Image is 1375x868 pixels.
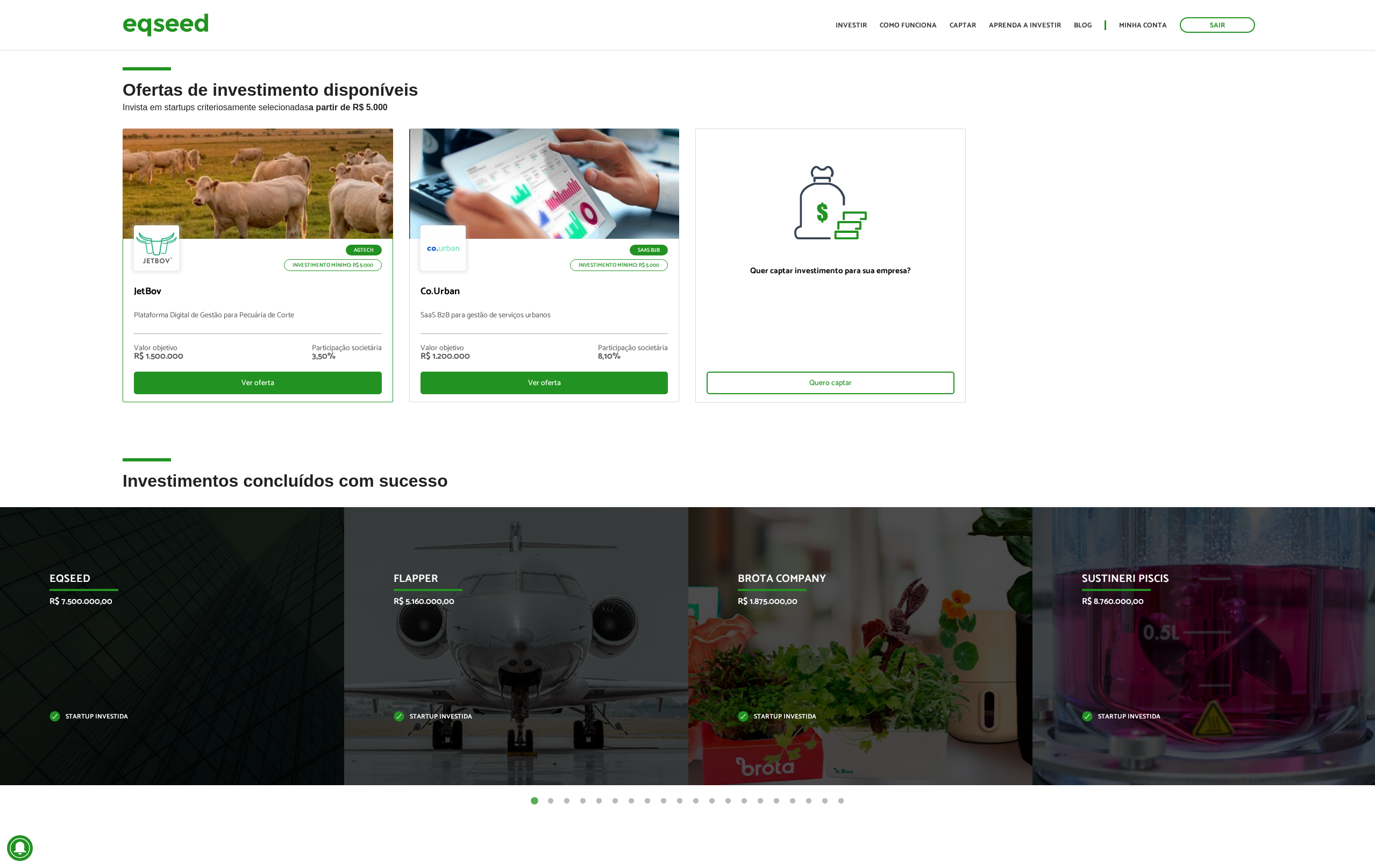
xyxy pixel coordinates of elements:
[346,245,382,255] p: Agtech
[421,286,668,298] p: Co.Urban
[1082,596,1312,607] p: R$ 8.760.000,00
[123,81,1252,129] h2: Ofertas de investimento disponíveis
[690,796,701,807] button: 11 of 20
[723,796,733,807] button: 13 of 20
[950,22,976,29] a: Captar
[123,11,209,39] img: EqSeed
[309,103,388,112] strong: a partir de R$ 5.000
[989,22,1061,29] a: Aprenda a investir
[610,796,621,807] button: 6 of 20
[134,372,382,394] div: Ver oferta
[707,266,954,276] p: Quer captar investimento para sua empresa?
[1082,714,1312,720] p: Startup investida
[1119,22,1167,29] a: Minha conta
[836,22,867,29] a: Investir
[284,259,382,271] p: Investimento mínimo: R$ 5.000
[312,345,382,352] div: Participação societária
[421,311,668,334] p: SaaS B2B para gestão de serviços urbanos
[394,596,623,607] p: R$ 5.160.000,00
[626,796,637,807] button: 7 of 20
[787,796,798,807] button: 17 of 20
[695,129,966,403] a: Quer captar investimento para sua empresa? Quero captar
[755,796,766,807] button: 15 of 20
[674,796,685,807] button: 10 of 20
[49,596,279,607] p: R$ 7.500.000,00
[738,596,967,607] p: R$ 1.875.000,00
[570,259,668,271] p: Investimento mínimo: R$ 5.000
[123,99,1252,112] p: Invista em startups criteriosamente selecionadas
[123,129,393,402] a: Agtech Investimento mínimo: R$ 5.000 JetBov Plataforma Digital de Gestão para Pecuária de Corte V...
[707,372,954,394] div: Quero captar
[836,796,846,807] button: 20 of 20
[421,352,470,361] div: R$ 1.200.000
[134,352,183,361] div: R$ 1.500.000
[561,796,572,807] button: 3 of 20
[598,352,668,361] div: 8,10%
[578,796,588,807] button: 4 of 20
[312,352,382,361] div: 3,50%
[134,345,183,352] div: Valor objetivo
[134,311,382,334] p: Plataforma Digital de Gestão para Pecuária de Corte
[134,286,382,298] p: JetBov
[421,372,668,394] div: Ver oferta
[658,796,669,807] button: 9 of 20
[409,129,680,402] a: SaaS B2B Investimento mínimo: R$ 5.000 Co.Urban SaaS B2B para gestão de serviços urbanos Valor ob...
[642,796,653,807] button: 8 of 20
[880,22,937,29] a: Como funciona
[594,796,604,807] button: 5 of 20
[49,714,279,720] p: Startup investida
[394,714,623,720] p: Startup investida
[739,796,750,807] button: 14 of 20
[771,796,782,807] button: 16 of 20
[738,714,967,720] p: Startup investida
[394,573,623,591] p: Flapper
[803,796,814,807] button: 18 of 20
[545,796,556,807] button: 2 of 20
[707,796,717,807] button: 12 of 20
[123,472,1252,507] h2: Investimentos concluídos com sucesso
[1180,17,1255,33] a: Sair
[630,245,668,255] p: SaaS B2B
[49,573,279,591] p: EqSeed
[421,345,470,352] div: Valor objetivo
[1074,22,1092,29] a: Blog
[529,796,540,807] button: 1 of 20
[598,345,668,352] div: Participação societária
[820,796,830,807] button: 19 of 20
[738,573,967,591] p: Brota Company
[1082,573,1312,591] p: Sustineri Piscis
